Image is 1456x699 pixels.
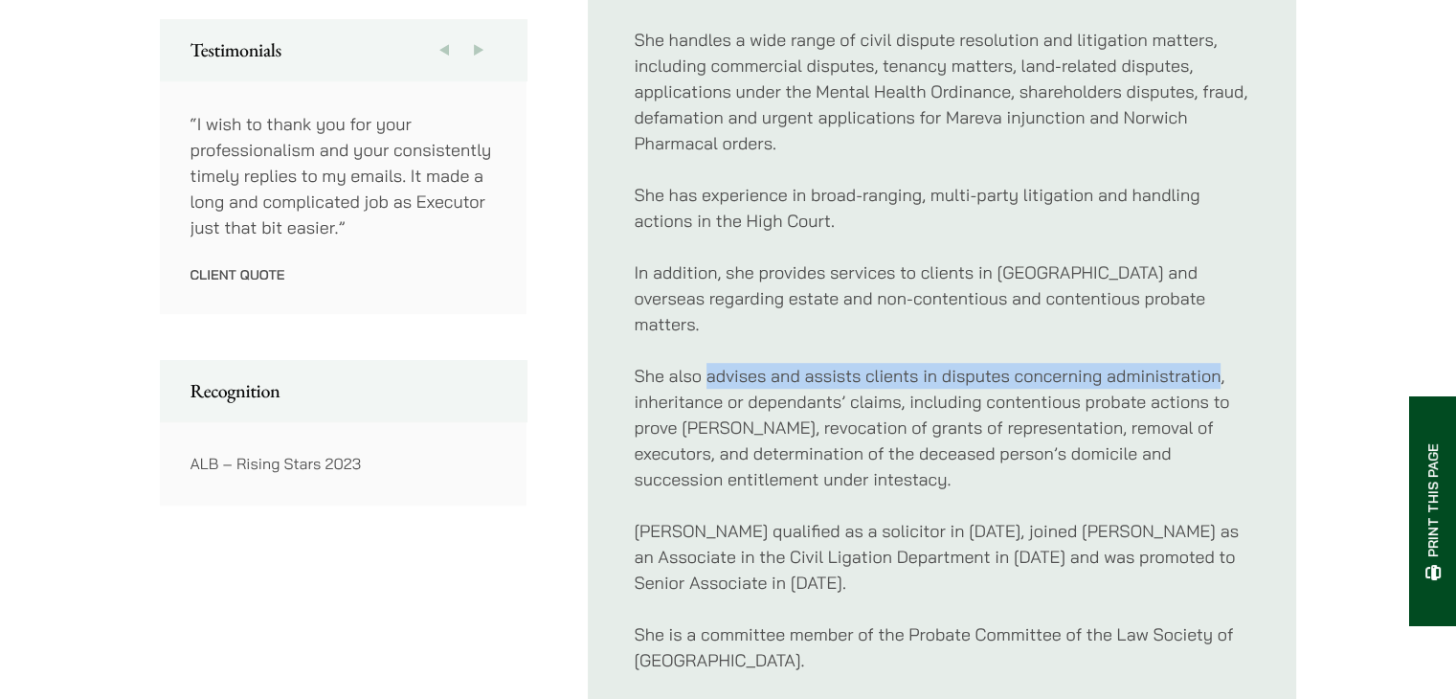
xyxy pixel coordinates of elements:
p: She is a committee member of the Probate Committee of the Law Society of [GEOGRAPHIC_DATA]. [634,621,1250,673]
h2: Recognition [190,379,497,402]
p: Client quote [190,266,497,283]
button: Next [461,19,496,80]
p: She also advises and assists clients in disputes concerning administration, inheritance or depend... [634,363,1250,492]
p: “I wish to thank you for your professionalism and your consistently timely replies to my emails. ... [190,111,497,240]
p: She handles a wide range of civil dispute resolution and litigation matters, including commercial... [634,27,1250,156]
p: In addition, she provides services to clients in [GEOGRAPHIC_DATA] and overseas regarding estate ... [634,259,1250,337]
p: [PERSON_NAME] qualified as a solicitor in [DATE], joined [PERSON_NAME] as an Associate in the Civ... [634,518,1250,596]
p: She has experience in broad-ranging, multi-party litigation and handling actions in the High Court. [634,182,1250,234]
h2: Testimonials [190,38,497,61]
button: Previous [427,19,461,80]
p: ALB – Rising Stars 2023 [190,452,497,475]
